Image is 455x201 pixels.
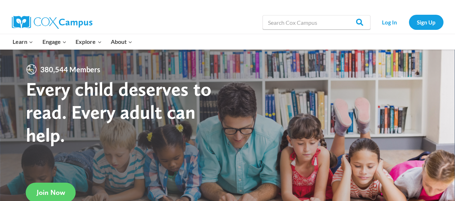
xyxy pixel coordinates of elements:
span: Join Now [37,188,65,197]
a: Sign Up [409,15,443,29]
span: Learn [13,37,33,46]
nav: Primary Navigation [8,34,137,49]
span: 380,544 Members [37,64,103,75]
span: Engage [42,37,67,46]
img: Cox Campus [12,16,92,29]
input: Search Cox Campus [263,15,370,29]
a: Log In [374,15,405,29]
strong: Every child deserves to read. Every adult can help. [26,77,211,146]
span: About [111,37,132,46]
span: Explore [76,37,101,46]
nav: Secondary Navigation [374,15,443,29]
